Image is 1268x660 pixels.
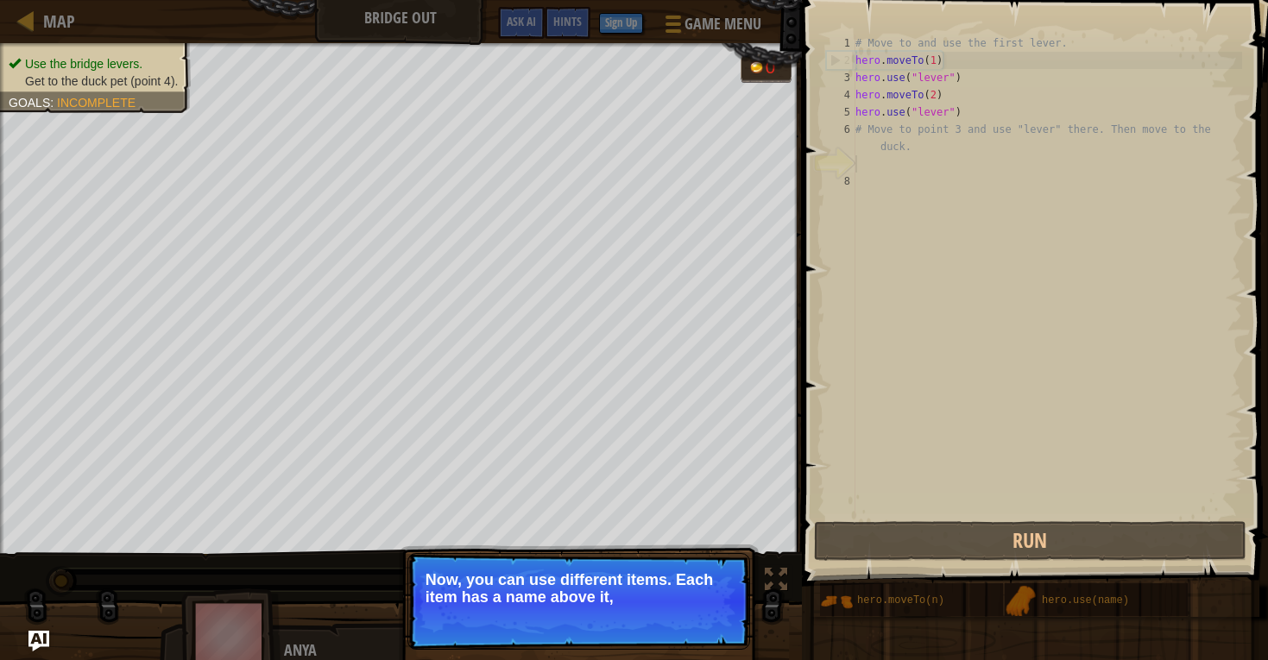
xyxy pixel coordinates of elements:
[507,13,536,29] span: Ask AI
[50,96,57,110] span: :
[826,69,855,86] div: 3
[741,53,792,83] div: Team 'humans' has 0 gold.
[35,9,75,33] a: Map
[28,631,49,651] button: Ask AI
[827,52,855,69] div: 2
[9,72,178,90] li: Get to the duck pet (point 4).
[857,594,944,607] span: hero.moveTo(n)
[43,9,75,33] span: Map
[498,7,545,39] button: Ask AI
[826,173,855,190] div: 8
[25,57,142,71] span: Use the bridge levers.
[599,13,643,34] button: Sign Up
[826,86,855,104] div: 4
[652,7,772,47] button: Game Menu
[9,55,178,72] li: Use the bridge levers.
[826,35,855,52] div: 1
[426,571,732,606] p: Now, you can use different items. Each item has a name above it,
[814,521,1246,561] button: Run
[826,121,855,155] div: 6
[57,96,136,110] span: Incomplete
[553,13,582,29] span: Hints
[826,104,855,121] div: 5
[684,13,761,35] span: Game Menu
[766,59,783,77] div: 0
[1005,585,1038,618] img: portrait.png
[1042,594,1129,607] span: hero.use(name)
[9,96,50,110] span: Goals
[820,585,853,618] img: portrait.png
[25,74,178,88] span: Get to the duck pet (point 4).
[826,155,855,173] div: 7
